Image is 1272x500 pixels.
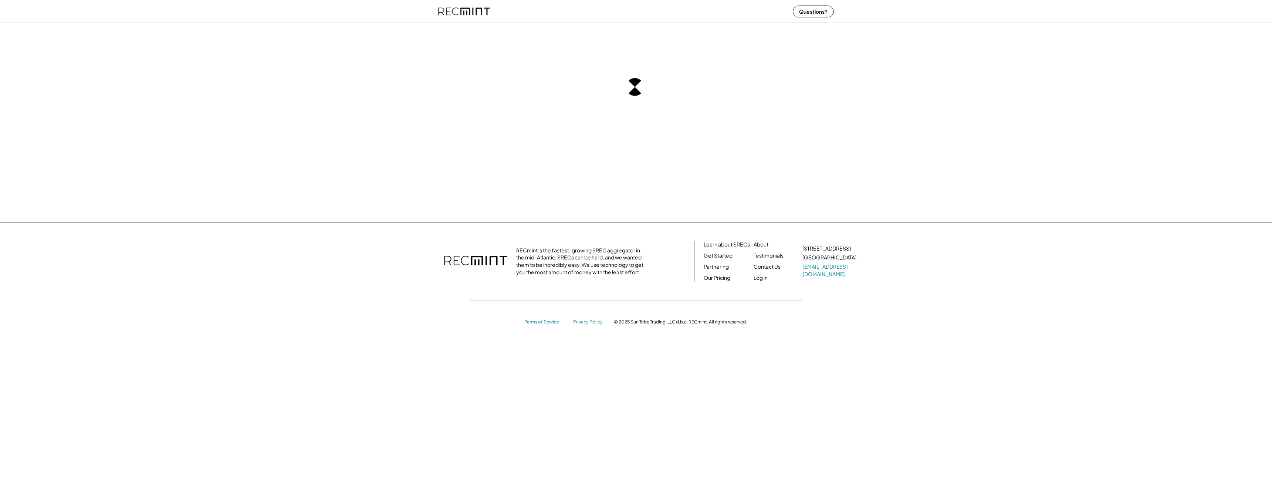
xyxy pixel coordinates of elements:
[704,241,750,248] a: Learn about SRECs
[573,319,606,325] a: Privacy Policy
[438,1,490,21] img: recmint-logotype%403x%20%281%29.jpeg
[516,247,647,276] div: RECmint is the fastest-growing SREC aggregator in the mid-Atlantic. SRECs can be hard, and we wan...
[444,248,507,274] img: recmint-logotype%403x.png
[704,263,729,271] a: Partnering
[802,254,856,261] div: [GEOGRAPHIC_DATA]
[754,252,784,259] a: Testimonials
[793,6,834,17] button: Questions?
[525,319,566,325] a: Terms of Service
[802,263,858,278] a: [EMAIL_ADDRESS][DOMAIN_NAME]
[754,274,768,282] a: Log in
[754,241,768,248] a: About
[704,274,730,282] a: Our Pricing
[802,245,851,252] div: [STREET_ADDRESS]
[754,263,781,271] a: Contact Us
[614,319,747,325] div: © 2025 Sun Tribe Trading, LLC d.b.a. RECmint. All rights reserved.
[704,252,733,259] a: Get Started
